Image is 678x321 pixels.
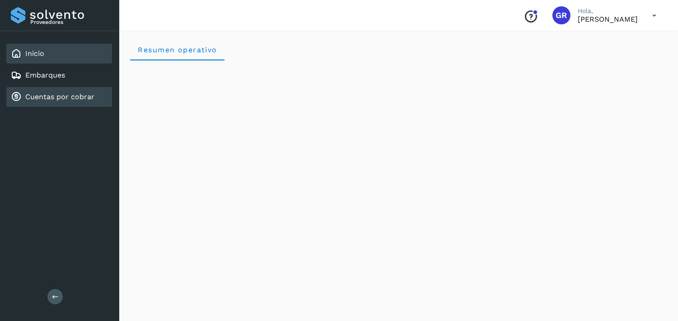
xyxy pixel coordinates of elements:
[578,7,638,15] p: Hola,
[25,92,94,101] a: Cuentas por cobrar
[578,15,638,23] p: GILBERTO RODRIGUEZ ARANDA
[6,87,112,107] div: Cuentas por cobrar
[30,19,108,25] p: Proveedores
[6,44,112,64] div: Inicio
[137,46,217,54] span: Resumen operativo
[25,71,65,79] a: Embarques
[6,65,112,85] div: Embarques
[25,49,44,58] a: Inicio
